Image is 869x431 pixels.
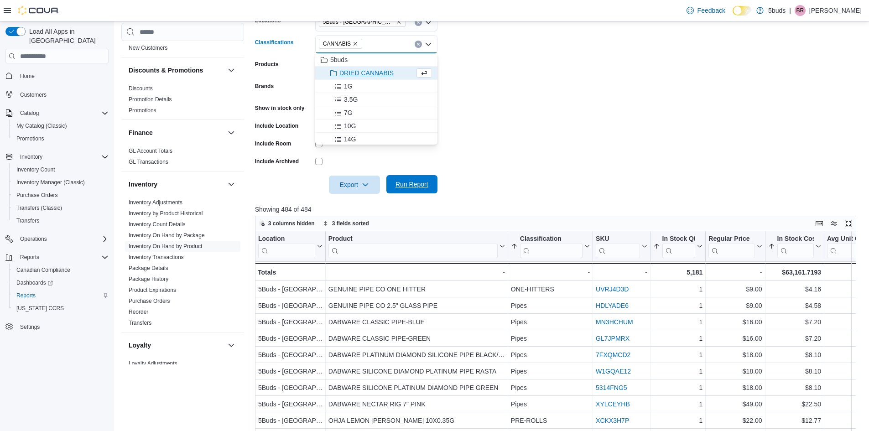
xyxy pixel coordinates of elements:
[16,89,109,100] span: Customers
[328,267,505,278] div: -
[121,83,244,119] div: Discounts & Promotions
[18,6,59,15] img: Cova
[768,300,821,311] div: $4.58
[2,107,112,119] button: Catalog
[13,133,48,144] a: Promotions
[708,235,755,244] div: Regular Price
[16,234,109,244] span: Operations
[258,235,315,244] div: Location
[9,302,112,315] button: [US_STATE] CCRS
[2,151,112,163] button: Inventory
[708,317,762,327] div: $16.00
[9,202,112,214] button: Transfers (Classic)
[319,17,406,27] span: 5Buds - Weyburn
[16,70,109,81] span: Home
[13,277,57,288] a: Dashboards
[596,286,629,293] a: UVRJ4D3D
[425,41,432,48] button: Close list of options
[768,5,786,16] p: 5buds
[315,80,437,93] button: 1G
[596,335,630,342] a: GL7JPMRX
[328,415,505,426] div: OHJA LEMON [PERSON_NAME] 10X0.35G
[129,319,151,327] span: Transfers
[129,298,170,304] a: Purchase Orders
[16,204,62,212] span: Transfers (Classic)
[129,147,172,155] span: GL Account Totals
[315,53,437,67] button: 5buds
[268,220,315,227] span: 3 columns hidden
[129,128,153,137] h3: Finance
[596,368,631,375] a: W1GQAE12
[653,366,702,377] div: 1
[129,180,157,189] h3: Inventory
[129,66,224,75] button: Discounts & Promotions
[396,19,401,25] button: Remove 5Buds - Weyburn from selection in this group
[511,333,590,344] div: Pipes
[768,235,821,258] button: In Stock Cost
[328,333,505,344] div: DABWARE CLASSIC PIPE-GREEN
[16,322,43,332] a: Settings
[258,235,323,258] button: Location
[13,164,109,175] span: Inventory Count
[315,106,437,119] button: 7G
[258,300,323,311] div: 5Buds - [GEOGRAPHIC_DATA]
[258,415,323,426] div: 5Buds - [GEOGRAPHIC_DATA]
[344,95,358,104] span: 3.5G
[328,399,505,410] div: DABWARE NECTAR RIG 7" PINK
[258,333,323,344] div: 5Buds - [GEOGRAPHIC_DATA]
[708,415,762,426] div: $22.00
[511,399,590,410] div: Pipes
[315,133,437,146] button: 14G
[9,163,112,176] button: Inventory Count
[328,349,505,360] div: DABWARE PLATINUM DIAMOND SILICONE PIPE BLACK/BLUE/GREY
[768,317,821,327] div: $7.20
[596,384,627,391] a: 5314FNG5
[511,415,590,426] div: PRE-ROLLS
[13,120,109,131] span: My Catalog (Classic)
[121,197,244,332] div: Inventory
[344,108,353,117] span: 7G
[20,235,47,243] span: Operations
[328,300,505,311] div: GENUINE PIPE CO 2.5" GLASS PIPE
[226,179,237,190] button: Inventory
[255,140,291,147] label: Include Room
[697,6,725,15] span: Feedback
[13,120,71,131] a: My Catalog (Classic)
[13,190,109,201] span: Purchase Orders
[129,96,172,103] span: Promotion Details
[13,277,109,288] span: Dashboards
[13,190,62,201] a: Purchase Orders
[13,290,109,301] span: Reports
[768,333,821,344] div: $7.20
[258,267,323,278] div: Totals
[16,292,36,299] span: Reports
[339,68,394,78] span: DRIED CANNABIS
[653,300,702,311] div: 1
[129,265,168,271] a: Package Details
[13,177,109,188] span: Inventory Manager (Classic)
[511,382,590,393] div: Pipes
[255,83,274,90] label: Brands
[255,122,298,130] label: Include Location
[129,276,168,282] a: Package History
[9,289,112,302] button: Reports
[16,135,44,142] span: Promotions
[796,5,804,16] span: BR
[16,234,51,244] button: Operations
[596,302,629,309] a: HDLYADE6
[653,284,702,295] div: 1
[129,287,176,293] a: Product Expirations
[255,158,299,165] label: Include Archived
[20,73,35,80] span: Home
[13,164,59,175] a: Inventory Count
[16,266,70,274] span: Canadian Compliance
[129,320,151,326] a: Transfers
[328,317,505,327] div: DABWARE CLASSIC PIPE-BLUE
[2,251,112,264] button: Reports
[129,360,177,367] a: Loyalty Adjustments
[596,235,640,258] div: SKU URL
[353,41,358,47] button: Remove CANNABIS from selection in this group
[258,382,323,393] div: 5Buds - [GEOGRAPHIC_DATA]
[16,151,109,162] span: Inventory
